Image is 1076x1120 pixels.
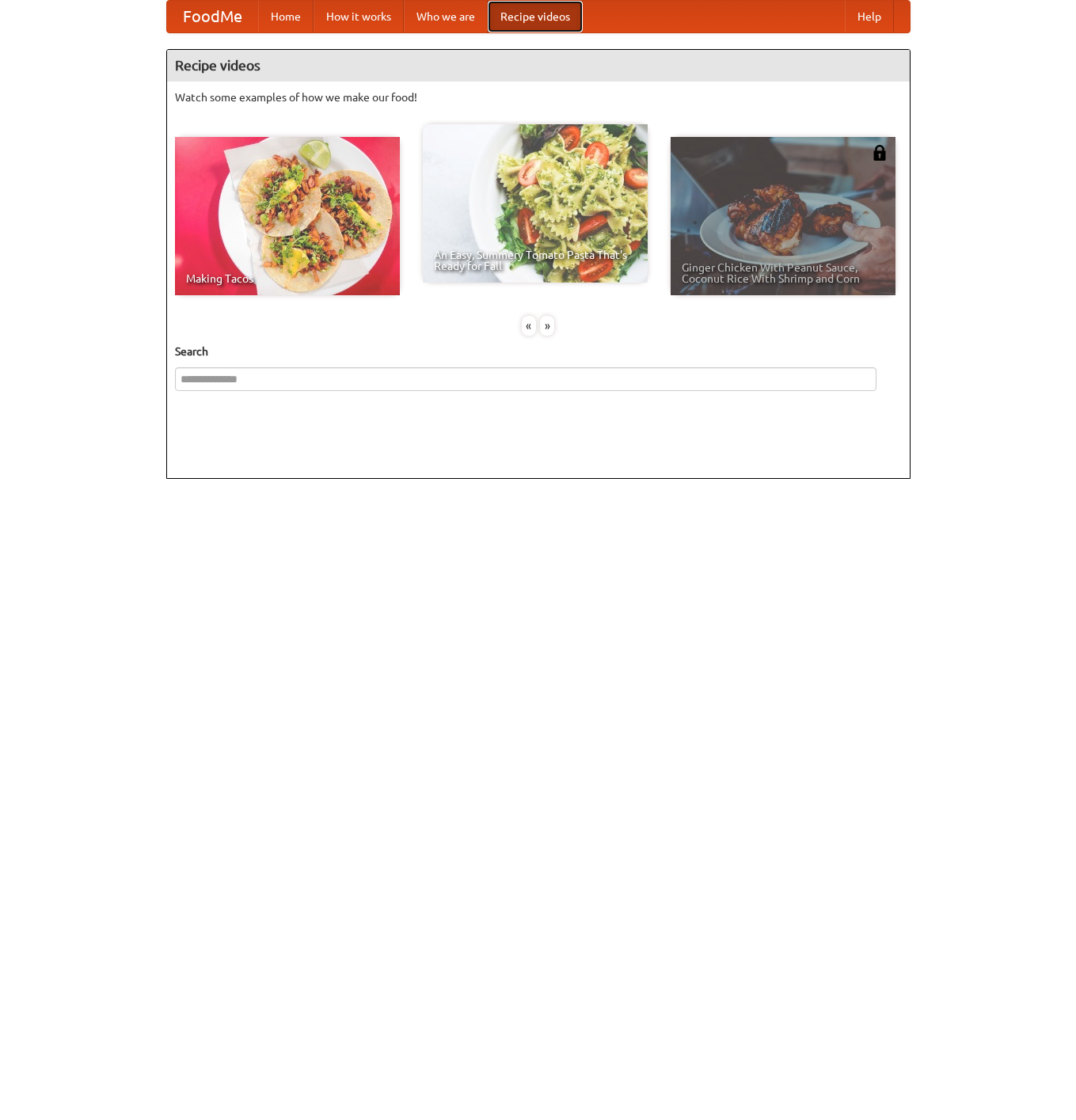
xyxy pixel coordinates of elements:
div: « [522,316,536,336]
a: An Easy, Summery Tomato Pasta That's Ready for Fall [423,124,648,283]
a: FoodMe [167,1,258,32]
p: Watch some examples of how we make our food! [175,89,902,105]
h4: Recipe videos [167,50,910,82]
span: Making Tacos [186,273,389,284]
a: Help [845,1,894,32]
a: Recipe videos [488,1,583,32]
a: Making Tacos [175,137,400,295]
span: An Easy, Summery Tomato Pasta That's Ready for Fall [434,249,637,271]
img: 483408.png [872,145,888,161]
a: Home [258,1,314,32]
a: Who we are [404,1,488,32]
a: How it works [314,1,404,32]
h5: Search [175,344,902,359]
div: » [540,316,554,336]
